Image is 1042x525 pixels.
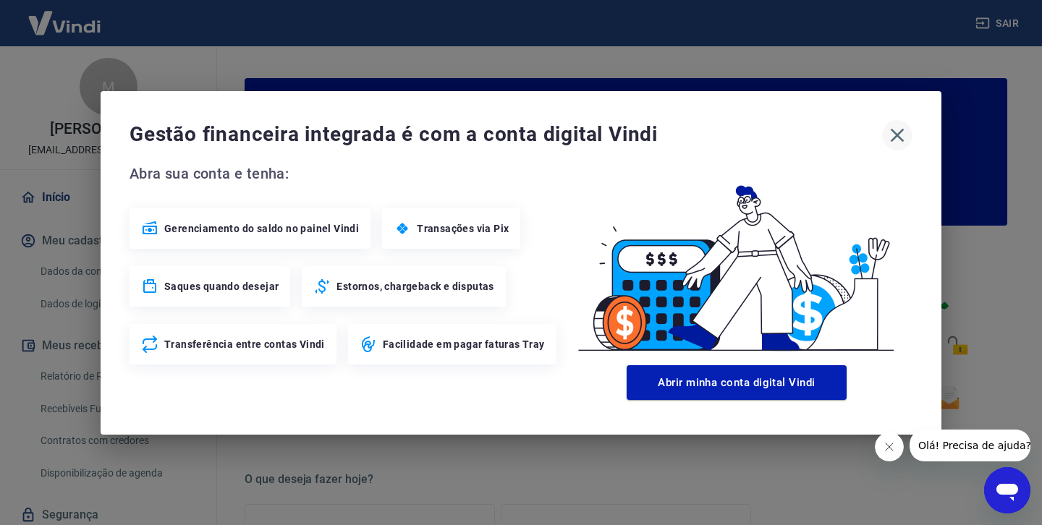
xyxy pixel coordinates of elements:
iframe: Botão para abrir a janela de mensagens [984,467,1030,513]
span: Estornos, chargeback e disputas [336,279,494,294]
span: Transações via Pix [417,221,509,236]
span: Saques quando desejar [164,279,279,294]
img: Good Billing [561,162,912,359]
iframe: Fechar mensagem [875,432,904,461]
span: Olá! Precisa de ajuda? [9,10,122,22]
span: Gestão financeira integrada é com a conta digital Vindi [130,120,882,149]
button: Abrir minha conta digital Vindi [627,365,847,400]
span: Facilidade em pagar faturas Tray [383,337,545,351]
iframe: Mensagem da empresa [910,430,1030,461]
span: Abra sua conta e tenha: [130,162,561,185]
span: Gerenciamento do saldo no painel Vindi [164,221,359,236]
span: Transferência entre contas Vindi [164,337,325,351]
